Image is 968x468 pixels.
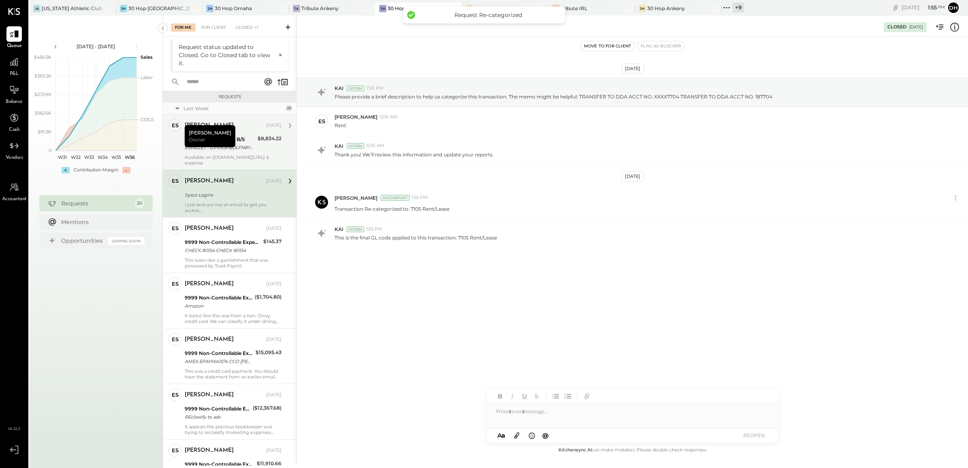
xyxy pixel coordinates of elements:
p: Rent [335,122,346,129]
div: [DATE] [902,4,945,11]
a: Vendors [0,138,28,162]
div: Requests [167,94,292,100]
span: KAI [335,143,343,150]
div: REclassify to adv [185,413,250,421]
span: [PERSON_NAME] [335,113,377,120]
text: W33 [84,154,94,160]
a: Balance [0,82,28,106]
div: $145.37 [263,237,281,246]
div: 30 Hop IRL [388,5,415,12]
div: [PERSON_NAME] [185,280,234,288]
div: ES [318,118,325,125]
div: Amazon [185,302,252,310]
div: [PERSON_NAME] [185,336,234,344]
div: + [62,167,70,173]
div: System [347,227,364,232]
div: $15,095.43 [256,348,281,357]
div: [DATE] [909,24,923,30]
div: For Me [171,24,196,32]
div: Last Week [183,105,284,112]
div: 9999 Non-Controllable Expenses:Other Income and Expenses:To Be Classified P&L [185,349,253,357]
text: $365.2K [34,73,51,79]
span: Owner [189,136,205,143]
p: Thank you! We’ll review this information and update your reports. [335,151,494,158]
div: It looksl like this was from a non- Divvy credit card. We can classify it under dining room suppl... [185,313,281,324]
div: - [122,167,130,173]
div: CHECK 80154 CHECK 80154 [185,246,261,254]
text: Sales [141,54,153,60]
div: ES [172,336,179,343]
div: [PERSON_NAME] [185,122,234,130]
div: System [347,143,364,149]
div: System [347,85,364,91]
text: Labor [141,75,153,80]
div: IA [33,5,41,12]
div: ($12,367.68) [253,404,281,412]
text: $182.6K [35,110,51,116]
div: [DATE] [266,178,281,184]
span: KAI [335,85,343,92]
button: REOPEN [738,430,770,441]
div: [DATE] [266,225,281,232]
div: Available on [DOMAIN_NAME][URL] & expense [185,154,281,166]
div: 20 [286,105,292,111]
div: EWALLET - GPVR3PBOLFN8YR CCD 30HOP DIVVY CRED EWALLET - GPVR3PBOLFN8YR CCD 30HOP DIVVY CRED [185,143,255,152]
span: 7:26 PM [366,85,384,92]
span: Vendors [6,154,23,162]
div: [DATE] [266,447,281,454]
span: 1:55 PM [412,194,428,201]
span: a [501,432,505,439]
button: Move to for client [581,41,635,51]
div: Tribute IRL [561,5,587,12]
button: Underline [519,391,530,402]
text: $456.5K [34,54,51,60]
div: Contribution Margin [74,167,118,173]
div: [DATE] [266,336,281,343]
p: Transaction Re-categorized to: 7105 Rent/Lease [335,205,450,212]
span: Cash [9,126,19,134]
span: P&L [10,71,19,78]
div: 3H [120,5,127,12]
div: ES [172,280,179,288]
div: Requests [61,199,131,207]
div: Closed [887,24,906,30]
button: Unordered List [550,391,561,402]
div: copy link [891,3,900,12]
button: Aa [495,431,508,440]
text: COGS [141,117,154,122]
div: ES [172,224,179,232]
a: Queue [0,26,28,50]
span: Balance [6,98,23,106]
p: Please provide a brief description to help us categorize this transaction. The memo might be help... [335,93,772,100]
div: BT [466,5,473,12]
div: [PERSON_NAME] [185,125,235,147]
div: [PERSON_NAME] [185,177,234,185]
div: Closed [232,24,262,32]
div: Accountant [381,195,409,201]
div: [DATE] - [DATE] [62,43,130,50]
div: 30 Hop Ankeny [647,5,685,12]
div: Coming Soon [108,237,145,245]
div: Tribute Ankeny [301,5,339,12]
div: I just sent our rep an email to get you access. [185,202,281,213]
div: [PERSON_NAME] [185,447,234,455]
div: [DATE] [266,122,281,129]
button: × [274,51,282,59]
div: This looks like a garnishment that was processed by Toast Payroll. [185,257,281,269]
div: [DATE] [621,171,644,182]
div: $8,834.22 [258,135,281,143]
span: 12:16 AM [366,143,384,149]
div: [PERSON_NAME] [185,391,234,399]
div: Request Re-categorized [419,11,557,19]
div: 3H [379,5,386,12]
div: TA [293,5,300,12]
div: ES [172,447,179,454]
div: 30 Hop [GEOGRAPHIC_DATA] [128,5,190,12]
a: Accountant [0,180,28,203]
div: [DATE] [266,392,281,398]
a: Cash [0,110,28,134]
div: 9999 Non-Controllable Expenses:Other Income and Expenses:To Be Classified P&L [185,238,261,246]
div: ($1,704.80) [255,293,281,301]
span: 12:16 AM [380,114,398,120]
span: Queue [7,43,22,50]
